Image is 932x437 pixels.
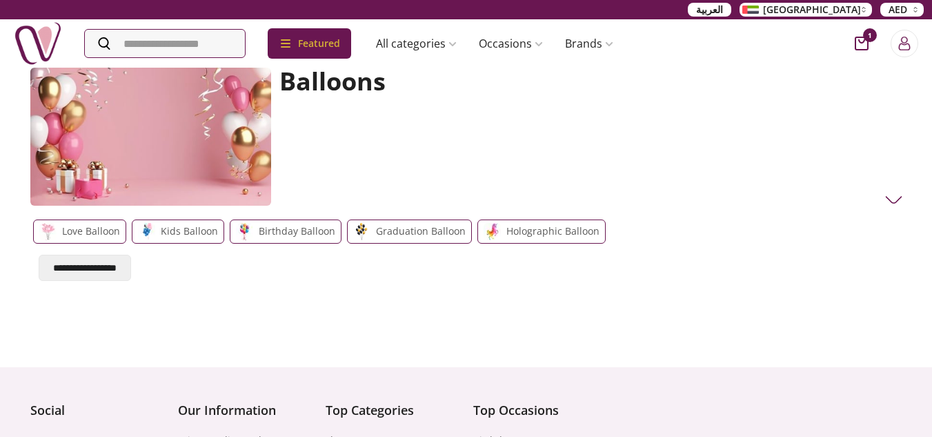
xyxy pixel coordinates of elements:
img: gifts-uae-Birthday balloon [236,223,253,240]
span: [GEOGRAPHIC_DATA] [763,3,861,17]
p: love balloon [62,223,120,240]
img: gifts-uae-balloons [30,68,272,206]
span: 1 [863,28,877,42]
div: Featured [268,28,351,59]
h4: Social [30,400,164,420]
button: AED [880,3,924,17]
a: Brands [554,30,624,57]
img: gifts-uae-love balloon [39,223,57,240]
span: AED [889,3,907,17]
h4: Top Categories [326,400,459,420]
h4: Our Information [178,400,312,420]
p: Birthday balloon [259,223,335,240]
a: All categories [365,30,468,57]
img: gifts-uae-Holographic balloon [484,223,501,240]
img: Nigwa-uae-gifts [14,19,62,68]
img: gifts-uae-Graduation balloon [353,223,370,240]
span: العربية [696,3,723,17]
img: gifts-uae-kids balloon [138,223,155,240]
button: cart-button [855,37,869,50]
img: Arabic_dztd3n.png [742,6,759,14]
input: Search [85,30,245,57]
a: Occasions [468,30,554,57]
p: Holographic balloon [506,223,599,240]
h4: Top Occasions [473,400,607,420]
button: [GEOGRAPHIC_DATA] [740,3,872,17]
p: kids balloon [161,223,218,240]
h2: Balloons [279,68,893,95]
p: Graduation balloon [376,223,466,240]
button: Login [891,30,918,57]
